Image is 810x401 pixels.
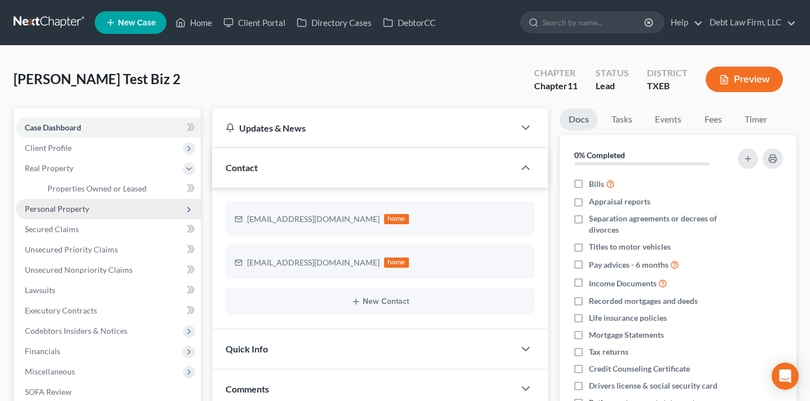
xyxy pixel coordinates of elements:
[589,346,628,358] span: Tax returns
[47,184,147,193] span: Properties Owned or Leased
[247,213,380,225] div: [EMAIL_ADDRESS][DOMAIN_NAME]
[589,312,667,324] span: Life insurance policies
[235,297,526,306] button: New Contact
[534,80,578,93] div: Chapter
[25,387,72,396] span: SOFA Review
[646,108,690,130] a: Events
[589,295,698,307] span: Recorded mortgages and deeds
[25,163,73,173] span: Real Property
[218,12,291,33] a: Client Portal
[226,122,501,134] div: Updates & News
[589,241,671,252] span: Titles to motor vehicles
[25,143,72,152] span: Client Profile
[589,196,650,207] span: Appraisal reports
[377,12,441,33] a: DebtorCC
[543,12,646,33] input: Search by name...
[247,257,380,268] div: [EMAIL_ADDRESS][DOMAIN_NAME]
[16,219,201,239] a: Secured Claims
[772,363,799,390] div: Open Intercom Messenger
[534,67,578,80] div: Chapter
[695,108,731,130] a: Fees
[16,117,201,138] a: Case Dashboard
[25,306,97,315] span: Executory Contracts
[14,71,181,87] span: [PERSON_NAME] Test Biz 2
[16,260,201,280] a: Unsecured Nonpriority Claims
[589,380,717,391] span: Drivers license & social security card
[226,162,258,173] span: Contact
[647,80,688,93] div: TXEB
[25,224,79,234] span: Secured Claims
[25,326,127,335] span: Codebtors Insiders & Notices
[38,178,201,199] a: Properties Owned or Leased
[25,245,118,254] span: Unsecured Priority Claims
[25,204,89,213] span: Personal Property
[589,178,604,190] span: Bills
[16,300,201,321] a: Executory Contracts
[596,67,629,80] div: Status
[647,67,688,80] div: District
[596,80,629,93] div: Lead
[16,239,201,260] a: Unsecured Priority Claims
[118,19,156,27] span: New Case
[589,363,690,374] span: Credit Counseling Certificate
[16,280,201,300] a: Lawsuits
[384,214,409,224] div: home
[589,329,664,341] span: Mortgage Statements
[665,12,703,33] a: Help
[574,150,625,160] strong: 0% Completed
[589,213,728,236] span: Separation agreements or decrees of divorces
[706,67,783,92] button: Preview
[589,278,657,289] span: Income Documents
[560,108,598,130] a: Docs
[25,285,55,295] span: Lawsuits
[384,258,409,268] div: home
[25,265,133,274] span: Unsecured Nonpriority Claims
[25,123,81,132] span: Case Dashboard
[226,343,268,354] span: Quick Info
[25,346,60,356] span: Financials
[170,12,218,33] a: Home
[736,108,776,130] a: Timer
[25,367,75,376] span: Miscellaneous
[291,12,377,33] a: Directory Cases
[567,80,578,91] span: 11
[226,383,269,394] span: Comments
[602,108,641,130] a: Tasks
[704,12,796,33] a: Debt Law Firm, LLC
[589,259,668,271] span: Pay advices - 6 months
